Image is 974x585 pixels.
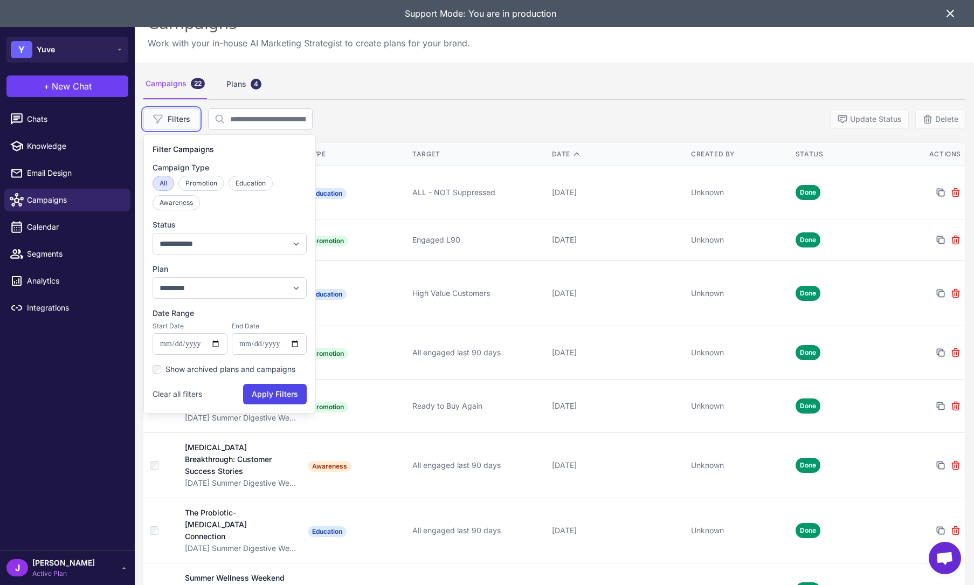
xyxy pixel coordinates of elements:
span: Education [308,188,347,199]
button: Education [229,176,273,191]
div: Date [552,149,682,159]
span: Awareness [308,461,351,472]
div: Type [308,149,404,159]
span: [PERSON_NAME] [32,557,95,569]
div: [MEDICAL_DATA] Breakthrough: Customer Success Stories [185,442,291,477]
div: The Probiotic-[MEDICAL_DATA] Connection [185,507,289,542]
label: Plan [153,263,307,275]
a: Analytics [4,270,130,292]
span: Done [796,398,820,414]
button: Update Status [830,109,909,129]
div: Unknown [691,287,787,299]
div: All engaged last 90 days [412,347,543,359]
span: Promotion [308,402,348,412]
div: 4 [251,79,261,90]
span: Active Plan [32,569,95,579]
button: Apply Filters [243,384,307,404]
div: [DATE] [552,187,682,198]
div: Status [796,149,892,159]
div: [DATE] [552,287,682,299]
div: [DATE] [552,347,682,359]
div: Engaged L90 [412,234,543,246]
div: Target [412,149,543,159]
span: Done [796,345,820,360]
div: [DATE] [552,459,682,471]
div: [DATE] Summer Digestive Wellness Campaign [185,412,298,424]
span: Knowledge [27,140,122,152]
label: Campaign Type [153,162,307,174]
div: [DATE] [552,234,682,246]
button: YYuve [6,37,128,63]
h3: Filter Campaigns [153,143,307,155]
span: Campaigns [27,194,122,206]
a: Integrations [4,297,130,319]
a: Chats [4,108,130,130]
span: Promotion [308,348,348,359]
div: Created By [691,149,787,159]
span: Education [308,526,347,537]
span: Promotion [308,236,348,246]
span: Done [796,185,820,200]
span: Done [796,523,820,538]
span: Integrations [27,302,122,314]
span: New Chat [52,80,92,93]
div: [DATE] Summer Digestive Wellness Campaign [185,542,298,554]
div: Y [11,41,32,58]
div: ALL - NOT Suppressed [412,187,543,198]
div: Unknown [691,234,787,246]
div: High Value Customers [412,287,543,299]
p: Work with your in-house AI Marketing Strategist to create plans for your brand. [148,37,470,50]
button: All [153,176,174,191]
div: Campaigns [143,69,207,99]
div: Unknown [691,347,787,359]
span: Segments [27,248,122,260]
div: [DATE] Summer Digestive Wellness Campaign [185,477,298,489]
div: [DATE] [552,525,682,536]
div: All engaged last 90 days [412,525,543,536]
label: Show archived plans and campaigns [165,363,295,375]
span: Education [308,289,347,300]
label: Start Date [153,321,227,331]
span: Yuve [37,44,55,56]
a: Campaigns [4,189,130,211]
th: Actions [896,143,965,166]
div: 22 [191,78,205,89]
label: Status [153,219,307,231]
div: Unknown [691,187,787,198]
div: Unknown [691,400,787,412]
span: + [44,80,50,93]
span: Done [796,286,820,301]
span: Calendar [27,221,122,233]
div: Plans [224,69,264,99]
span: Done [796,232,820,247]
label: End Date [232,321,307,331]
div: Unknown [691,525,787,536]
a: Segments [4,243,130,265]
button: +New Chat [6,75,128,97]
label: Date Range [153,307,307,319]
div: J [6,559,28,576]
button: Filters [143,108,199,130]
div: Unknown [691,459,787,471]
span: Chats [27,113,122,125]
button: Clear all filters [153,384,202,404]
div: All engaged last 90 days [412,459,543,471]
div: [DATE] [552,400,682,412]
a: Knowledge [4,135,130,157]
a: Calendar [4,216,130,238]
span: Done [796,458,820,473]
div: Open chat [929,542,961,574]
button: Delete [915,109,965,129]
span: Analytics [27,275,122,287]
span: Email Design [27,167,122,179]
div: Ready to Buy Again [412,400,543,412]
button: Promotion [178,176,224,191]
button: Awareness [153,195,200,210]
a: Email Design [4,162,130,184]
